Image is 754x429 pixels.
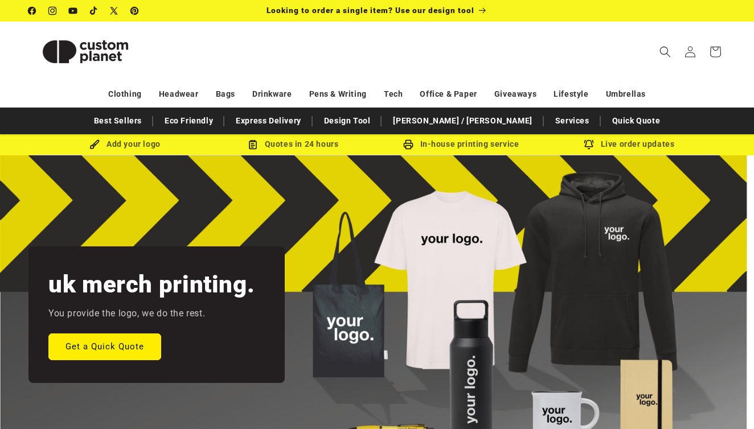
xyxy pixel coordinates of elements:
div: Live order updates [545,137,713,151]
a: Services [550,111,595,131]
iframe: Chat Widget [559,306,754,429]
a: Best Sellers [88,111,147,131]
img: Custom Planet [28,26,142,77]
a: Custom Planet [24,22,147,81]
p: You provide the logo, we do the rest. [48,306,205,322]
a: Drinkware [252,84,292,104]
a: Headwear [159,84,199,104]
a: Office & Paper [420,84,477,104]
a: Express Delivery [230,111,307,131]
a: Bags [216,84,235,104]
div: Add your logo [41,137,209,151]
a: Clothing [108,84,142,104]
h2: uk merch printing. [48,269,255,300]
a: Get a Quick Quote [48,333,161,360]
span: Looking to order a single item? Use our design tool [267,6,474,15]
div: Quotes in 24 hours [209,137,377,151]
a: Quick Quote [607,111,666,131]
a: Pens & Writing [309,84,367,104]
div: In-house printing service [377,137,545,151]
a: Eco Friendly [159,111,219,131]
div: Chatt-widget [559,306,754,429]
img: In-house printing [403,139,413,150]
a: Tech [384,84,403,104]
a: Lifestyle [554,84,588,104]
img: Order Updates Icon [248,139,258,150]
summary: Search [653,39,678,64]
a: Giveaways [494,84,536,104]
a: Umbrellas [606,84,646,104]
img: Brush Icon [89,139,100,150]
a: [PERSON_NAME] / [PERSON_NAME] [387,111,538,131]
img: Order updates [584,139,594,150]
a: Design Tool [318,111,376,131]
